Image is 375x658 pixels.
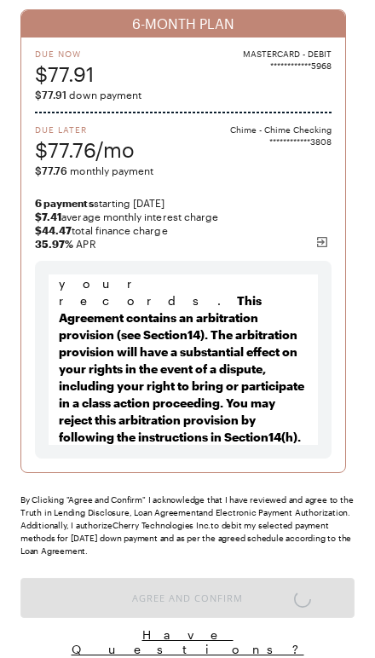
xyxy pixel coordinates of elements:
button: Agree and Confirm [20,578,355,618]
span: average monthly interest charge [35,210,332,223]
button: Have Questions? [20,626,355,657]
span: starting [DATE] [35,196,332,210]
span: $77.76/mo [35,136,135,164]
span: Chime - Chime Checking [230,124,332,136]
span: monthly payment [35,164,332,177]
div: 6-MONTH PLAN [21,10,345,38]
img: svg%3e [315,235,329,249]
strong: $7.41 [35,211,61,222]
span: MASTERCARD - DEBIT [243,48,332,60]
span: Due Now [35,48,95,60]
span: APR [35,237,332,251]
span: $77.91 [35,89,66,101]
span: 14 [268,430,281,444]
strong: 6 payments [35,197,94,209]
span: 14 [187,327,200,342]
span: $77.76 [35,164,67,176]
span: (h) [281,430,297,444]
span: Due Later [35,124,135,136]
span: total finance charge [35,223,332,237]
div: By Clicking "Agree and Confirm" I acknowledge that I have reviewed and agree to the Truth in Lend... [20,493,355,557]
strong: $44.47 [35,224,72,236]
b: 35.97 % [35,238,73,250]
span: $77.91 [35,60,95,88]
strong: This Agreement contains an arbitration provision (see Section ). The arbitration provision will h... [59,293,304,444]
span: down payment [35,88,332,101]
